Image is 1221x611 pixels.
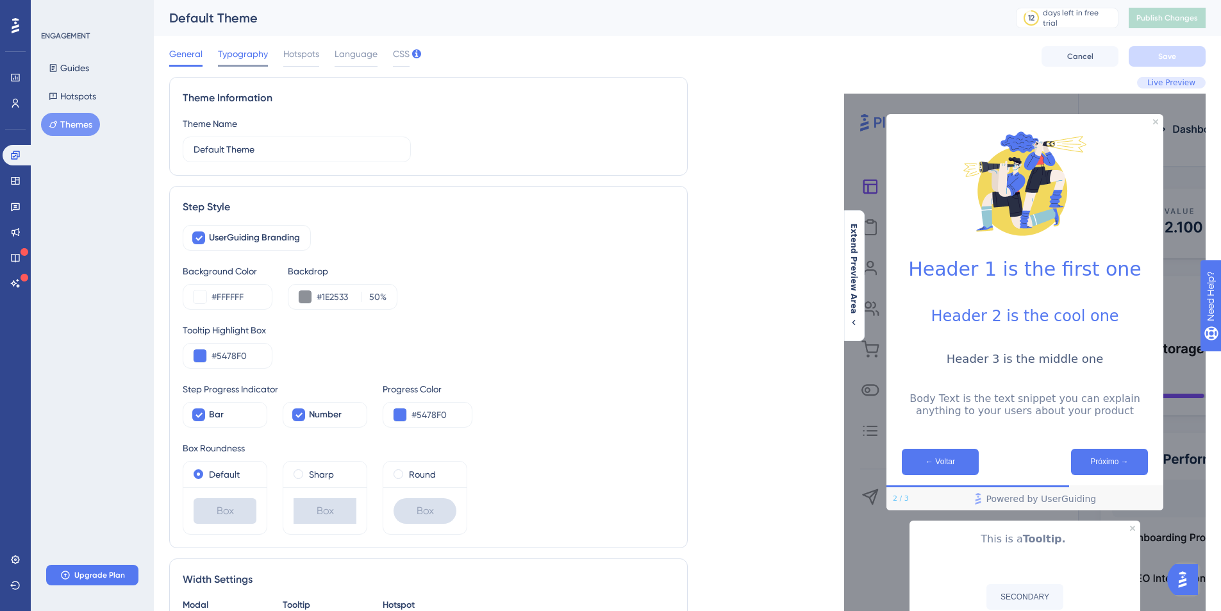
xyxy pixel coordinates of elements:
[183,322,674,338] div: Tooltip Highlight Box
[1042,46,1118,67] button: Cancel
[1071,449,1148,475] button: Next
[41,85,104,108] button: Hotspots
[183,440,674,456] div: Box Roundness
[902,449,979,475] button: Previous
[1129,46,1206,67] button: Save
[41,56,97,80] button: Guides
[986,584,1063,610] button: SECONDARY
[1167,560,1206,599] iframe: UserGuiding AI Assistant Launcher
[209,407,224,423] span: Bar
[46,565,138,585] button: Upgrade Plan
[288,264,397,279] div: Backdrop
[843,223,864,328] button: Extend Preview Area
[194,498,256,524] div: Box
[209,467,240,482] label: Default
[394,498,456,524] div: Box
[335,46,378,62] span: Language
[897,258,1153,280] h1: Header 1 is the first one
[897,307,1153,325] h2: Header 2 is the cool one
[1136,13,1198,23] span: Publish Changes
[1043,8,1114,28] div: days left in free trial
[183,264,272,279] div: Background Color
[169,46,203,62] span: General
[74,570,125,580] span: Upgrade Plan
[986,491,1097,506] span: Powered by UserGuiding
[169,9,984,27] div: Default Theme
[194,142,400,156] input: Theme Name
[183,572,674,587] div: Width Settings
[1130,526,1135,531] div: Close Preview
[183,199,674,215] div: Step Style
[1147,78,1195,88] span: Live Preview
[1067,51,1093,62] span: Cancel
[183,90,674,106] div: Theme Information
[183,116,237,131] div: Theme Name
[209,230,300,246] span: UserGuiding Branding
[183,381,367,397] div: Step Progress Indicator
[30,3,80,19] span: Need Help?
[309,407,342,423] span: Number
[961,119,1089,247] img: Modal Media
[366,289,380,305] input: %
[294,498,356,524] div: Box
[383,381,472,397] div: Progress Color
[409,467,436,482] label: Round
[283,46,319,62] span: Hotspots
[897,352,1153,365] h3: Header 3 is the middle one
[893,494,909,504] div: Step 2 of 3
[1023,533,1066,545] b: Tooltip.
[1028,13,1034,23] div: 12
[218,46,268,62] span: Typography
[897,392,1153,417] p: Body Text is the text snippet you can explain anything to your users about your product
[41,31,90,41] div: ENGAGEMENT
[920,531,1130,548] p: This is a
[393,46,410,62] span: CSS
[41,113,100,136] button: Themes
[1158,51,1176,62] span: Save
[849,223,859,314] span: Extend Preview Area
[309,467,334,482] label: Sharp
[1129,8,1206,28] button: Publish Changes
[361,289,386,305] label: %
[886,487,1163,510] div: Footer
[1153,119,1158,124] div: Close Preview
